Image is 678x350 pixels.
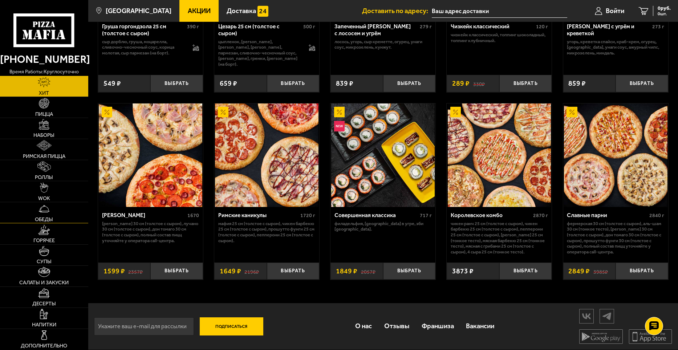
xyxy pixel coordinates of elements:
span: 1720 г [300,212,315,219]
a: Вакансии [460,315,500,338]
span: 0 руб. [658,6,671,11]
p: угорь, креветка спайси, краб-крем, огурец, [GEOGRAPHIC_DATA], унаги соус, ажурный чипс, микрозеле... [567,39,664,56]
p: Фермерская 30 см (толстое с сыром), Аль-Шам 30 см (тонкое тесто), [PERSON_NAME] 30 см (толстое с ... [567,221,664,255]
img: Акционный [334,107,345,117]
img: Совершенная классика [331,103,435,207]
s: 2057 ₽ [361,268,375,274]
button: Выбрать [616,75,668,92]
span: 1670 [187,212,199,219]
button: Подписаться [200,317,263,335]
button: Выбрать [499,262,552,280]
div: Цезарь 25 см (толстое с сыром) [218,23,302,37]
span: 1649 ₽ [220,268,241,274]
span: Римская пицца [23,154,65,159]
p: Мафия 25 см (толстое с сыром), Чикен Барбекю 25 см (толстое с сыром), Прошутто Фунги 25 см (толст... [218,221,316,243]
img: Римские каникулы [215,103,318,207]
img: Хет Трик [99,103,202,207]
p: цыпленок, [PERSON_NAME], [PERSON_NAME], [PERSON_NAME], пармезан, сливочно-чесночный соус, [PERSON... [218,39,302,67]
span: 717 г [420,212,432,219]
p: Филадельфия, [GEOGRAPHIC_DATA] в угре, Эби [GEOGRAPHIC_DATA]. [334,221,432,232]
div: Чизкейк классический [451,23,534,30]
span: 1849 ₽ [336,268,357,274]
p: Чизкейк классический, топпинг шоколадный, топпинг клубничный. [451,32,548,43]
span: 659 ₽ [220,80,237,87]
span: Горячее [33,238,55,243]
span: Напитки [32,322,56,327]
button: Выбрать [150,262,203,280]
span: 859 ₽ [568,80,586,87]
a: О нас [349,315,378,338]
span: Роллы [35,175,53,180]
span: 120 г [536,24,548,30]
img: Акционный [450,107,461,117]
span: Акции [188,8,211,15]
div: Совершенная классика [334,212,418,219]
a: АкционныйХет Трик [98,103,203,207]
s: 2357 ₽ [128,268,143,274]
img: vk [580,310,593,322]
span: 1599 ₽ [103,268,125,274]
span: Пицца [35,111,53,117]
span: 390 г [187,24,199,30]
span: Наборы [33,133,54,138]
span: Салаты и закуски [19,280,69,285]
a: Франшиза [415,315,460,338]
span: WOK [38,196,50,201]
span: Десерты [32,301,56,306]
s: 3985 ₽ [593,268,608,274]
span: 289 ₽ [452,80,470,87]
span: Обеды [35,217,53,222]
button: Выбрать [267,262,320,280]
a: Отзывы [378,315,415,338]
img: Новинка [334,121,345,131]
span: Хит [39,90,49,95]
div: [PERSON_NAME] [102,212,186,219]
button: Выбрать [383,262,436,280]
img: tg [600,310,614,322]
img: Акционный [102,107,112,117]
a: АкционныйКоролевское комбо [447,103,552,207]
span: 549 ₽ [103,80,121,87]
div: Славные парни [567,212,647,219]
input: Ваш адрес доставки [432,4,567,18]
span: Дополнительно [21,343,67,348]
a: АкционныйРимские каникулы [214,103,319,207]
span: Доставить по адресу: [362,8,432,15]
span: 839 ₽ [336,80,353,87]
span: Войти [606,8,624,15]
div: Римские каникулы [218,212,299,219]
span: 2870 г [533,212,548,219]
span: 3873 ₽ [452,268,474,274]
img: Королевское комбо [448,103,551,207]
s: 2196 ₽ [244,268,259,274]
img: Акционный [567,107,577,117]
button: Выбрать [267,75,320,92]
div: Груша горгондзола 25 см (толстое с сыром) [102,23,186,37]
span: 273 г [652,24,664,30]
span: Доставка [227,8,256,15]
img: Акционный [218,107,228,117]
p: сыр дорблю, груша, моцарелла, сливочно-чесночный соус, корица молотая, сыр пармезан (на борт). [102,39,186,56]
span: Супы [37,259,52,264]
span: 500 г [303,24,315,30]
input: Укажите ваш e-mail для рассылки [94,317,194,335]
button: Выбрать [150,75,203,92]
a: АкционныйСлавные парни [563,103,668,207]
button: Выбрать [616,262,668,280]
button: Выбрать [383,75,436,92]
span: 0 шт. [658,12,671,16]
a: АкционныйНовинкаСовершенная классика [330,103,435,207]
p: [PERSON_NAME] 30 см (толстое с сыром), Лучано 30 см (толстое с сыром), Дон Томаго 30 см (толстое ... [102,221,199,243]
s: 330 ₽ [473,80,485,87]
span: [GEOGRAPHIC_DATA] [106,8,171,15]
div: Королевское комбо [451,212,531,219]
span: 2849 ₽ [568,268,590,274]
span: 279 г [420,24,432,30]
img: 15daf4d41897b9f0e9f617042186c801.svg [257,6,268,16]
div: [PERSON_NAME] с угрём и креветкой [567,23,650,37]
p: Чикен Ранч 25 см (толстое с сыром), Чикен Барбекю 25 см (толстое с сыром), Пепперони 25 см (толст... [451,221,548,255]
button: Выбрать [499,75,552,92]
div: Запеченный [PERSON_NAME] с лососем и угрём [334,23,418,37]
span: 2840 г [649,212,664,219]
img: Славные парни [564,103,667,207]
